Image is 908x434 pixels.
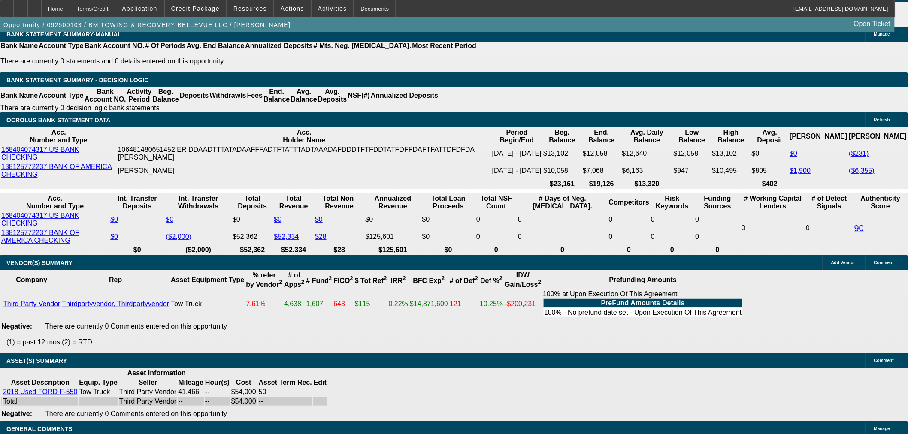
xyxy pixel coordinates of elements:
b: Negative: [1,410,32,417]
b: FICO [333,277,353,284]
b: Asset Term Rec. [259,379,312,386]
td: 41,466 [178,388,204,396]
a: Third Party Vendor [3,300,60,307]
td: -- [205,397,230,406]
span: Credit Package [171,5,220,12]
th: Total Revenue [274,194,314,211]
th: Acc. Number and Type [1,128,117,145]
span: 0 [742,224,745,232]
b: Asset Information [127,369,186,377]
td: Third Party Vendor [119,388,177,396]
th: Account Type [38,42,84,50]
th: 0 [476,246,517,254]
th: $0 [110,246,164,254]
b: Asset Equipment Type [171,276,244,283]
sup: 2 [350,275,353,282]
th: Avg. Deposits [318,87,348,104]
td: $12,058 [673,145,711,162]
th: $28 [315,246,364,254]
b: Rep [109,276,122,283]
td: $54,000 [231,388,257,396]
td: $947 [673,163,711,179]
a: 90 [854,223,864,233]
th: $19,126 [582,180,621,188]
th: $52,362 [232,246,272,254]
b: Hour(s) [205,379,230,386]
a: 2018 Used FORD F-550 [3,388,77,395]
a: $0 [790,150,797,157]
sup: 2 [384,275,387,282]
td: 0 [476,229,517,245]
th: Avg. Deposit [751,128,789,145]
sup: 2 [329,275,332,282]
td: $13,102 [712,145,751,162]
b: Seller [139,379,157,386]
span: Manage [874,32,890,36]
span: Opportunity / 092500103 / BM TOWING & RECOVERY BELLEVUE LLC / [PERSON_NAME] [3,21,291,28]
td: [PERSON_NAME] [118,163,491,179]
th: Most Recent Period [412,42,477,50]
th: Annualized Revenue [365,194,421,211]
td: $12,640 [622,145,672,162]
th: Beg. Balance [152,87,179,104]
span: Add Vendor [831,260,855,265]
th: Asset Term Recommendation [258,378,312,387]
th: $52,334 [274,246,314,254]
th: Activity Period [127,87,152,104]
th: # Working Capital Lenders [741,194,805,211]
td: 0 [476,211,517,228]
div: 100% at Upon Execution Of This Agreement [543,290,743,318]
td: 0 [518,211,608,228]
div: $0 [366,216,421,223]
th: Withdrawls [209,87,246,104]
a: $52,334 [274,233,299,240]
td: [DATE] - [DATE] [492,163,542,179]
td: $10,058 [543,163,582,179]
span: OCROLUS BANK STATEMENT DATA [6,117,110,124]
th: Period Begin/End [492,128,542,145]
td: $7,068 [582,163,621,179]
td: 0 [608,229,650,245]
a: 138125772237 BANK OF AMERICA CHECKING [1,229,79,244]
sup: 2 [301,279,304,286]
td: Tow Truck [79,388,118,396]
td: $13,102 [543,145,582,162]
a: $1,900 [790,167,811,174]
a: 138125772237 BANK OF AMERICA CHECKING [1,163,112,178]
td: $52,362 [232,229,272,245]
th: 0 [695,246,740,254]
td: 643 [333,290,354,318]
th: 0 [651,246,694,254]
b: BFC Exp [413,277,445,284]
th: Competitors [608,194,650,211]
b: # Fund [306,277,332,284]
th: $13,320 [622,180,672,188]
th: $125,601 [365,246,421,254]
td: $10,495 [712,163,751,179]
td: $12,058 [582,145,621,162]
td: $14,871,609 [409,290,448,318]
th: Low Balance [673,128,711,145]
b: Mileage [178,379,203,386]
th: Avg. Daily Balance [622,128,672,145]
th: Risk Keywords [651,194,694,211]
th: ($2,000) [165,246,231,254]
td: 50 [258,388,312,396]
th: Avg. End Balance [186,42,245,50]
th: High Balance [712,128,751,145]
th: Fees [247,87,263,104]
th: 0 [518,246,608,254]
td: 1,607 [306,290,333,318]
a: 168404074317 US BANK CHECKING [1,146,79,161]
td: $54,000 [231,397,257,406]
b: IDW Gain/Loss [505,271,541,288]
th: Total Non-Revenue [315,194,364,211]
th: Acc. Number and Type [1,194,109,211]
td: -- [205,388,230,396]
th: $402 [751,180,789,188]
th: [PERSON_NAME] [849,128,907,145]
th: # Of Periods [145,42,186,50]
td: 0.22% [388,290,409,318]
span: Comment [874,260,894,265]
a: $0 [166,216,173,223]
